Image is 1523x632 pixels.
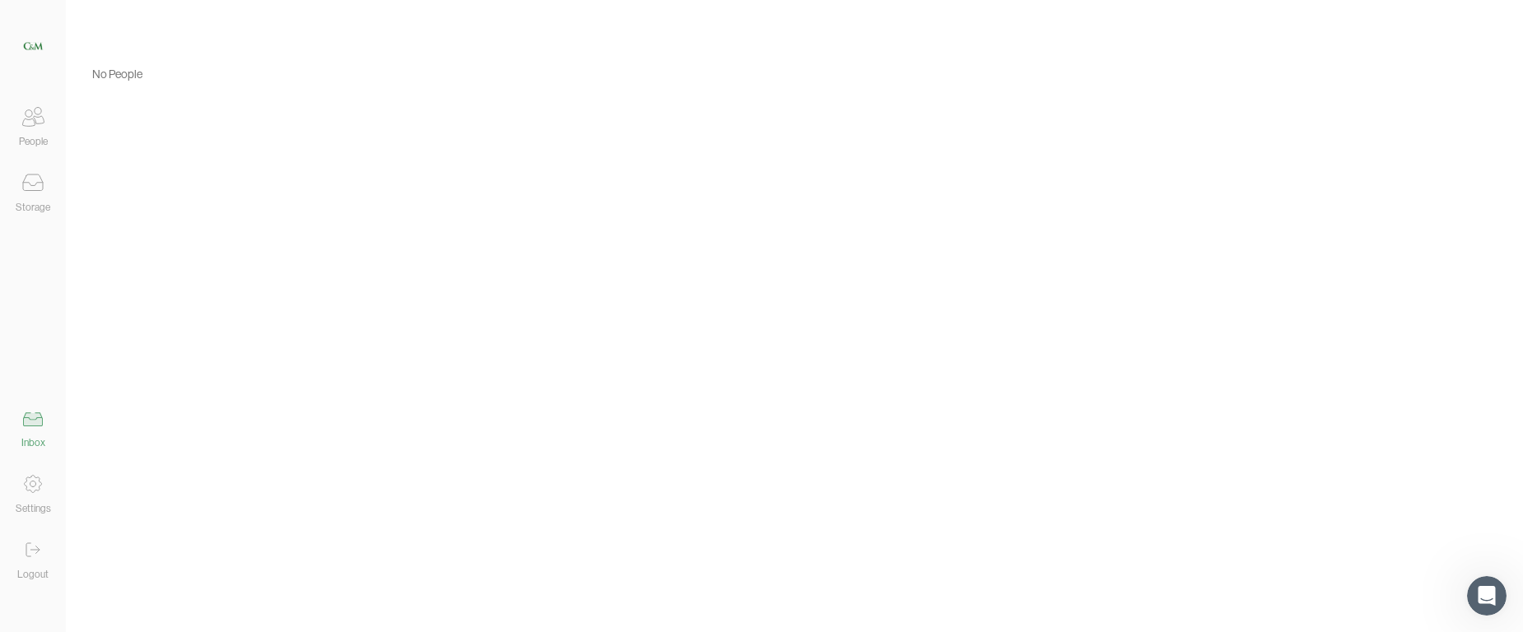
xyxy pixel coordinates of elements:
div: People [19,133,48,150]
div: Inbox [21,434,45,451]
div: Settings [16,500,51,517]
iframe: Intercom live chat [1467,576,1507,616]
div: Storage [16,199,50,216]
div: Logout [17,566,49,583]
div: No People [92,63,142,86]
